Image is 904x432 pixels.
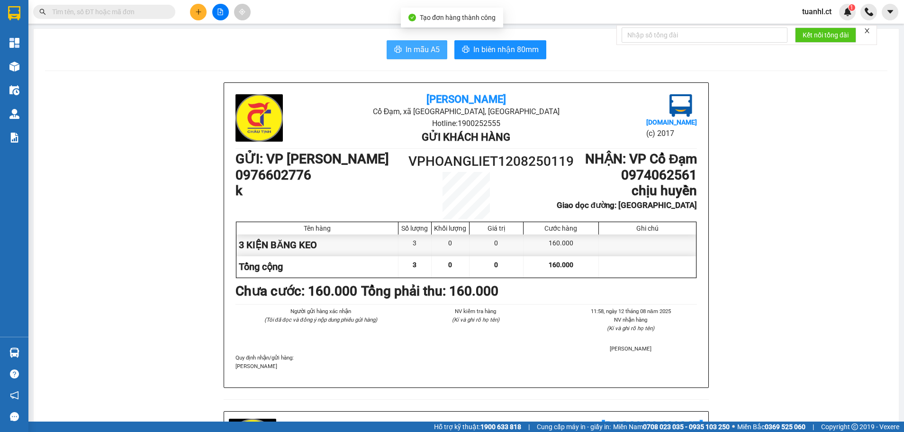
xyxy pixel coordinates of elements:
p: [PERSON_NAME] [235,362,697,370]
span: check-circle [408,14,416,21]
span: close [864,27,870,34]
div: Giá trị [472,225,521,232]
strong: 0369 525 060 [765,423,805,431]
b: Gửi khách hàng [422,131,510,143]
div: Tên hàng [239,225,396,232]
img: warehouse-icon [9,109,19,119]
li: Cổ Đạm, xã [GEOGRAPHIC_DATA], [GEOGRAPHIC_DATA] [312,106,620,117]
span: Hỗ trợ kỹ thuật: [434,422,521,432]
img: logo.jpg [669,94,692,117]
button: printerIn mẫu A5 [387,40,447,59]
span: ⚪️ [732,425,735,429]
div: 0 [432,234,470,256]
span: copyright [851,423,858,430]
img: warehouse-icon [9,348,19,358]
span: plus [195,9,202,15]
div: 0 [470,234,524,256]
h1: chịu huyền [524,183,697,199]
span: 1 [850,4,853,11]
span: | [813,422,814,432]
button: file-add [212,4,229,20]
i: (Tôi đã đọc và đồng ý nộp dung phiếu gửi hàng) [264,316,377,323]
span: tuanhl.ct [795,6,839,18]
button: Kết nối tổng đài [795,27,856,43]
sup: 1 [849,4,855,11]
img: logo.jpg [235,94,283,142]
button: caret-down [882,4,898,20]
li: [PERSON_NAME] [565,344,697,353]
span: 160.000 [549,261,573,269]
i: (Kí và ghi rõ họ tên) [607,325,654,332]
h1: 0974062561 [524,167,697,183]
li: Hotline: 1900252555 [312,117,620,129]
div: Khối lượng [434,225,467,232]
div: Quy định nhận/gửi hàng : [235,353,697,370]
h1: k [235,183,408,199]
span: 0 [494,261,498,269]
strong: 1900 633 818 [480,423,521,431]
li: NV nhận hàng [565,315,697,324]
b: NHẬN : VP Cổ Đạm [585,151,697,167]
img: warehouse-icon [9,62,19,72]
li: (c) 2017 [646,127,697,139]
i: (Kí và ghi rõ họ tên) [452,316,499,323]
span: 0 [448,261,452,269]
img: solution-icon [9,133,19,143]
span: 3 [413,261,416,269]
span: message [10,412,19,421]
div: Cước hàng [526,225,596,232]
span: In biên nhận 80mm [473,44,539,55]
strong: 0708 023 035 - 0935 103 250 [643,423,730,431]
span: file-add [217,9,224,15]
span: Miền Nam [613,422,730,432]
span: aim [239,9,245,15]
div: 3 KIỆN BĂNG KEO [236,234,398,256]
div: 160.000 [524,234,599,256]
span: printer [394,45,402,54]
li: 11:58, ngày 12 tháng 08 năm 2025 [565,307,697,315]
span: Kết nối tổng đài [803,30,849,40]
span: printer [462,45,470,54]
b: Tổng phải thu: 160.000 [361,283,498,299]
b: [PERSON_NAME] [426,93,506,105]
img: logo-vxr [8,6,20,20]
img: dashboard-icon [9,38,19,48]
span: question-circle [10,369,19,378]
span: search [39,9,46,15]
b: [DOMAIN_NAME] [646,118,697,126]
b: Giao dọc đường: [GEOGRAPHIC_DATA] [557,200,697,210]
span: Miền Bắc [737,422,805,432]
img: warehouse-icon [9,85,19,95]
div: Số lượng [401,225,429,232]
b: Chưa cước : 160.000 [235,283,357,299]
input: Tìm tên, số ĐT hoặc mã đơn [52,7,164,17]
h1: 0976602776 [235,167,408,183]
img: icon-new-feature [843,8,852,16]
span: | [528,422,530,432]
span: In mẫu A5 [406,44,440,55]
button: aim [234,4,251,20]
li: NV kiểm tra hàng [409,307,542,315]
span: Tạo đơn hàng thành công [420,14,496,21]
input: Nhập số tổng đài [622,27,787,43]
span: Tổng cộng [239,261,283,272]
img: phone-icon [865,8,873,16]
div: 3 [398,234,432,256]
span: notification [10,391,19,400]
button: plus [190,4,207,20]
button: printerIn biên nhận 80mm [454,40,546,59]
li: Người gửi hàng xác nhận [254,307,387,315]
span: caret-down [886,8,895,16]
h1: VPHOANGLIET1208250119 [408,151,524,172]
div: Ghi chú [601,225,694,232]
b: GỬI : VP [PERSON_NAME] [235,151,389,167]
span: Cung cấp máy in - giấy in: [537,422,611,432]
